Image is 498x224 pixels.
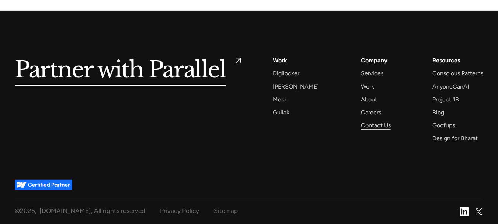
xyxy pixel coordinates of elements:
[432,133,478,143] a: Design for Bharat
[361,68,383,78] a: Services
[432,68,483,78] a: Conscious Patterns
[361,107,381,117] a: Careers
[432,120,455,130] a: Goofups
[361,55,387,65] a: Company
[214,205,238,217] a: Sitemap
[15,55,226,85] h5: Partner with Parallel
[20,207,35,214] span: 2025
[432,94,459,104] a: Project 1B
[15,205,145,217] div: © , [DOMAIN_NAME], All rights reserved
[432,55,460,65] div: Resources
[361,94,377,104] a: About
[160,205,199,217] a: Privacy Policy
[361,120,391,130] a: Contact Us
[432,107,444,117] a: Blog
[15,55,243,85] a: Partner with Parallel
[273,55,287,65] a: Work
[273,82,319,92] a: [PERSON_NAME]
[432,82,469,92] a: AnyoneCanAI
[273,107,289,117] a: Gullak
[361,82,374,92] a: Work
[273,68,299,78] a: Digilocker
[273,94,286,104] a: Meta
